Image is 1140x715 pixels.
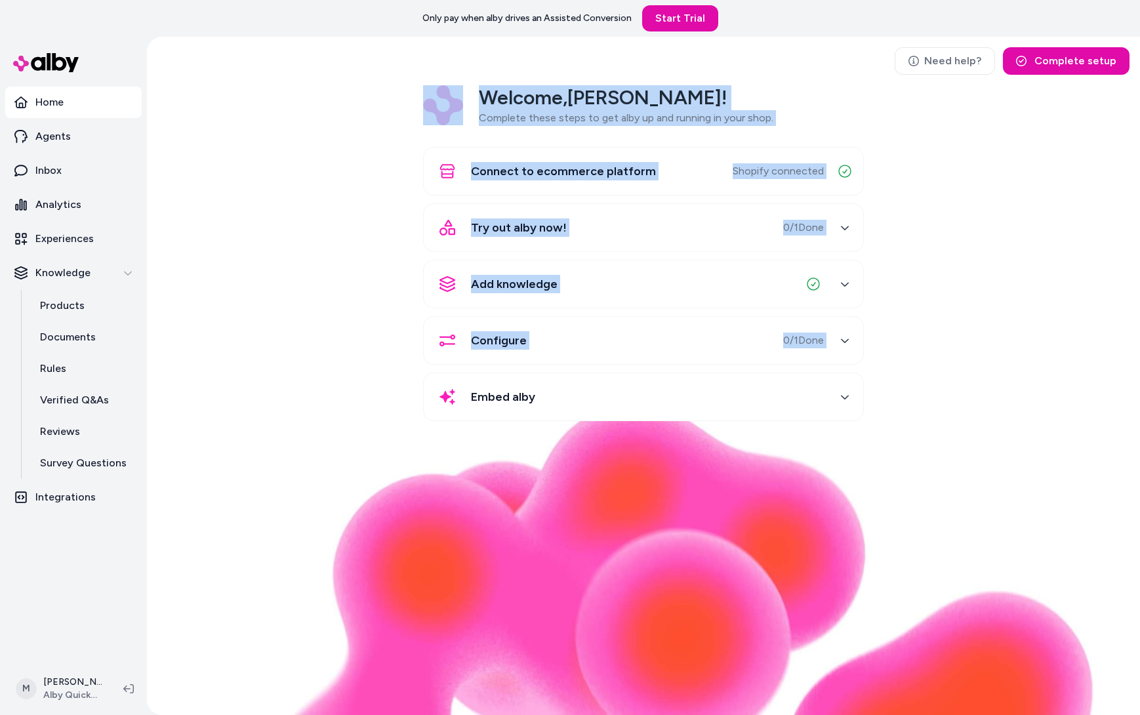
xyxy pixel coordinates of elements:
[27,384,142,416] a: Verified Q&As
[40,455,127,471] p: Survey Questions
[471,162,656,180] span: Connect to ecommerce platform
[471,218,567,237] span: Try out alby now!
[27,353,142,384] a: Rules
[783,220,824,235] span: 0 / 1 Done
[471,331,527,350] span: Configure
[5,189,142,220] a: Analytics
[27,290,142,321] a: Products
[35,197,81,213] p: Analytics
[13,53,79,72] img: alby Logo
[35,231,94,247] p: Experiences
[432,325,855,356] button: Configure0/1Done
[192,402,1095,715] img: alby Bubble
[35,94,64,110] p: Home
[432,381,855,413] button: Embed alby
[479,85,773,110] h2: Welcome, [PERSON_NAME] !
[432,155,855,187] button: Connect to ecommerce platformShopify connected
[40,361,66,377] p: Rules
[471,275,558,293] span: Add knowledge
[27,416,142,447] a: Reviews
[422,12,632,25] p: Only pay when alby drives an Assisted Conversion
[5,481,142,513] a: Integrations
[43,689,102,702] span: Alby QuickStart Store
[40,424,80,439] p: Reviews
[5,87,142,118] a: Home
[35,489,96,505] p: Integrations
[27,321,142,353] a: Documents
[5,257,142,289] button: Knowledge
[783,333,824,348] span: 0 / 1 Done
[35,163,62,178] p: Inbox
[40,392,109,408] p: Verified Q&As
[35,265,91,281] p: Knowledge
[733,163,824,179] span: Shopify connected
[471,388,535,406] span: Embed alby
[27,447,142,479] a: Survey Questions
[895,47,995,75] a: Need help?
[43,676,102,689] p: [PERSON_NAME]
[5,121,142,152] a: Agents
[423,85,463,125] img: Logo
[40,329,96,345] p: Documents
[8,668,113,710] button: M[PERSON_NAME]Alby QuickStart Store
[40,298,85,314] p: Products
[5,223,142,255] a: Experiences
[479,112,773,124] span: Complete these steps to get alby up and running in your shop.
[16,678,37,699] span: M
[432,268,855,300] button: Add knowledge
[5,155,142,186] a: Inbox
[642,5,718,31] a: Start Trial
[432,212,855,243] button: Try out alby now!0/1Done
[1003,47,1130,75] button: Complete setup
[35,129,71,144] p: Agents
